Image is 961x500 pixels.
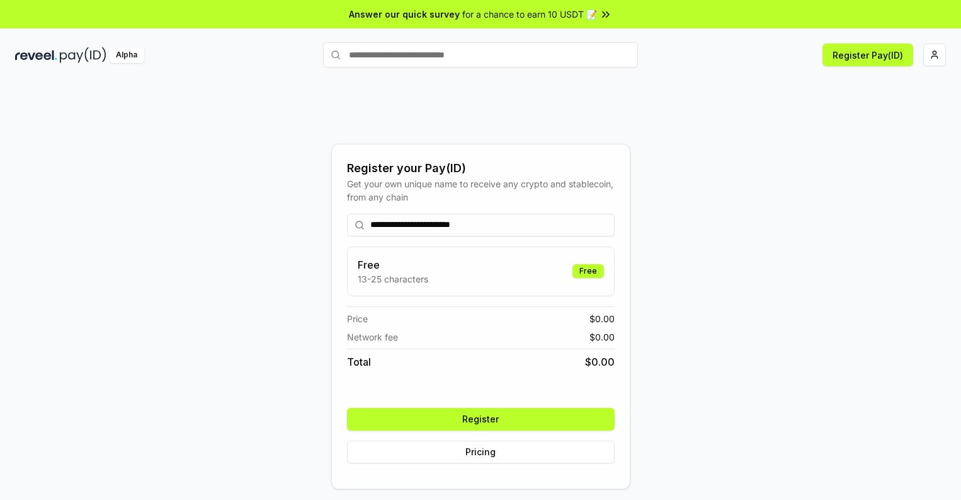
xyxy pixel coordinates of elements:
[15,47,57,63] img: reveel_dark
[347,177,615,204] div: Get your own unique name to receive any crypto and stablecoin, from any chain
[60,47,106,63] img: pay_id
[822,44,913,66] button: Register Pay(ID)
[347,312,368,325] span: Price
[572,264,604,278] div: Free
[347,408,615,431] button: Register
[347,354,371,369] span: Total
[589,330,615,344] span: $ 0.00
[347,160,615,177] div: Register your Pay(ID)
[109,47,144,63] div: Alpha
[358,257,428,272] h3: Free
[347,441,615,463] button: Pricing
[462,8,597,21] span: for a chance to earn 10 USDT 📝
[589,312,615,325] span: $ 0.00
[585,354,615,369] span: $ 0.00
[358,272,428,286] p: 13-25 characters
[349,8,460,21] span: Answer our quick survey
[347,330,398,344] span: Network fee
